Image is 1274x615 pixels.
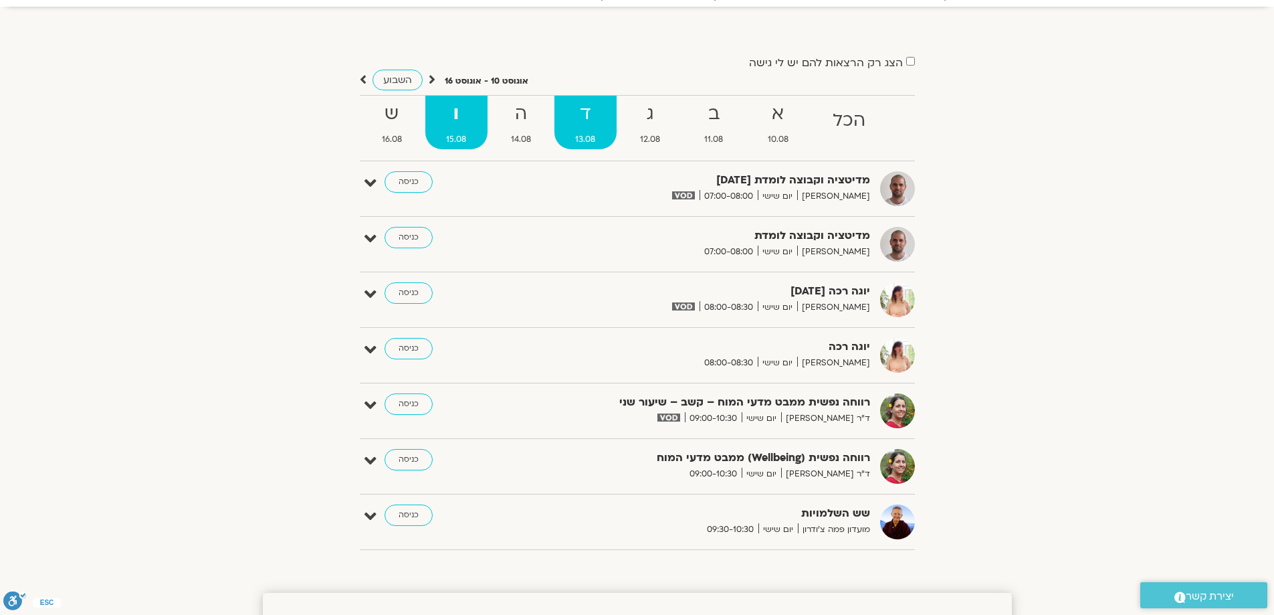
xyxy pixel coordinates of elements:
[542,282,870,300] strong: יוגה רכה [DATE]
[385,171,433,193] a: כניסה
[361,96,423,149] a: ש16.08
[373,70,423,90] a: השבוע
[425,99,488,129] strong: ו
[812,106,887,136] strong: הכל
[685,412,742,426] span: 09:00-10:30
[385,393,433,415] a: כניסה
[672,191,694,199] img: vodicon
[798,523,870,537] span: מועדון פמה צ'ודרון
[619,133,681,147] span: 12.08
[758,523,798,537] span: יום שישי
[747,96,810,149] a: א10.08
[554,99,617,129] strong: ד
[700,189,758,203] span: 07:00-08:00
[683,99,744,129] strong: ב
[554,133,617,147] span: 13.08
[425,96,488,149] a: ו15.08
[383,74,412,86] span: השבוע
[672,302,694,311] img: vodicon
[385,227,433,248] a: כניסה
[445,74,528,88] p: אוגוסט 10 - אוגוסט 16
[425,133,488,147] span: 15.08
[812,96,887,149] a: הכל
[758,245,797,259] span: יום שישי
[683,133,744,147] span: 11.08
[542,393,870,412] strong: רווחה נפשית ממבט מדעי המוח – קשב – שיעור שני
[700,356,758,370] span: 08:00-08:30
[1186,588,1234,606] span: יצירת קשר
[700,245,758,259] span: 07:00-08:00
[542,171,870,189] strong: מדיטציה וקבוצה לומדת [DATE]
[758,356,797,370] span: יום שישי
[554,96,617,149] a: ד13.08
[1140,582,1267,608] a: יצירת קשר
[742,412,781,426] span: יום שישי
[657,414,679,422] img: vodicon
[758,300,797,315] span: יום שישי
[385,338,433,359] a: כניסה
[749,57,903,69] label: הצג רק הרצאות להם יש לי גישה
[797,356,870,370] span: [PERSON_NAME]
[385,449,433,470] a: כניסה
[683,96,744,149] a: ב11.08
[490,99,552,129] strong: ה
[702,523,758,537] span: 09:30-10:30
[747,99,810,129] strong: א
[781,467,870,481] span: ד"ר [PERSON_NAME]
[490,96,552,149] a: ה14.08
[385,282,433,304] a: כניסה
[742,467,781,481] span: יום שישי
[542,449,870,467] strong: רווחה נפשית (Wellbeing) ממבט מדעי המוח
[542,227,870,245] strong: מדיטציה וקבוצה לומדת
[685,467,742,481] span: 09:00-10:30
[361,99,423,129] strong: ש
[490,133,552,147] span: 14.08
[542,505,870,523] strong: שש השלמויות
[542,338,870,356] strong: יוגה רכה
[619,96,681,149] a: ג12.08
[700,300,758,315] span: 08:00-08:30
[361,133,423,147] span: 16.08
[747,133,810,147] span: 10.08
[797,189,870,203] span: [PERSON_NAME]
[781,412,870,426] span: ד"ר [PERSON_NAME]
[385,505,433,526] a: כניסה
[797,300,870,315] span: [PERSON_NAME]
[797,245,870,259] span: [PERSON_NAME]
[619,99,681,129] strong: ג
[758,189,797,203] span: יום שישי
